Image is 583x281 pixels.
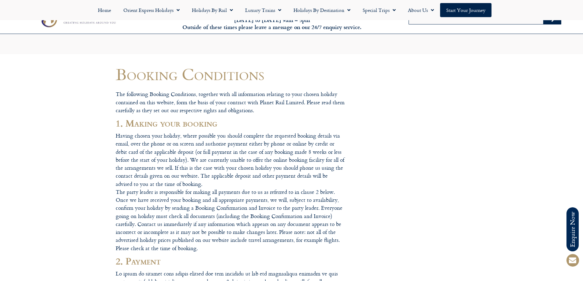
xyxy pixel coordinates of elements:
a: Home [92,3,117,17]
a: Holidays by Destination [287,3,357,17]
a: Start your Journey [440,3,491,17]
a: Orient Express Holidays [117,3,186,17]
a: About Us [402,3,440,17]
nav: Menu [3,3,580,17]
a: Luxury Trains [239,3,287,17]
a: Special Trips [357,3,402,17]
h6: [DATE] to [DATE] 9am – 5pm Outside of these times please leave a message on our 24/7 enquiry serv... [157,17,387,31]
a: Holidays by Rail [186,3,239,17]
